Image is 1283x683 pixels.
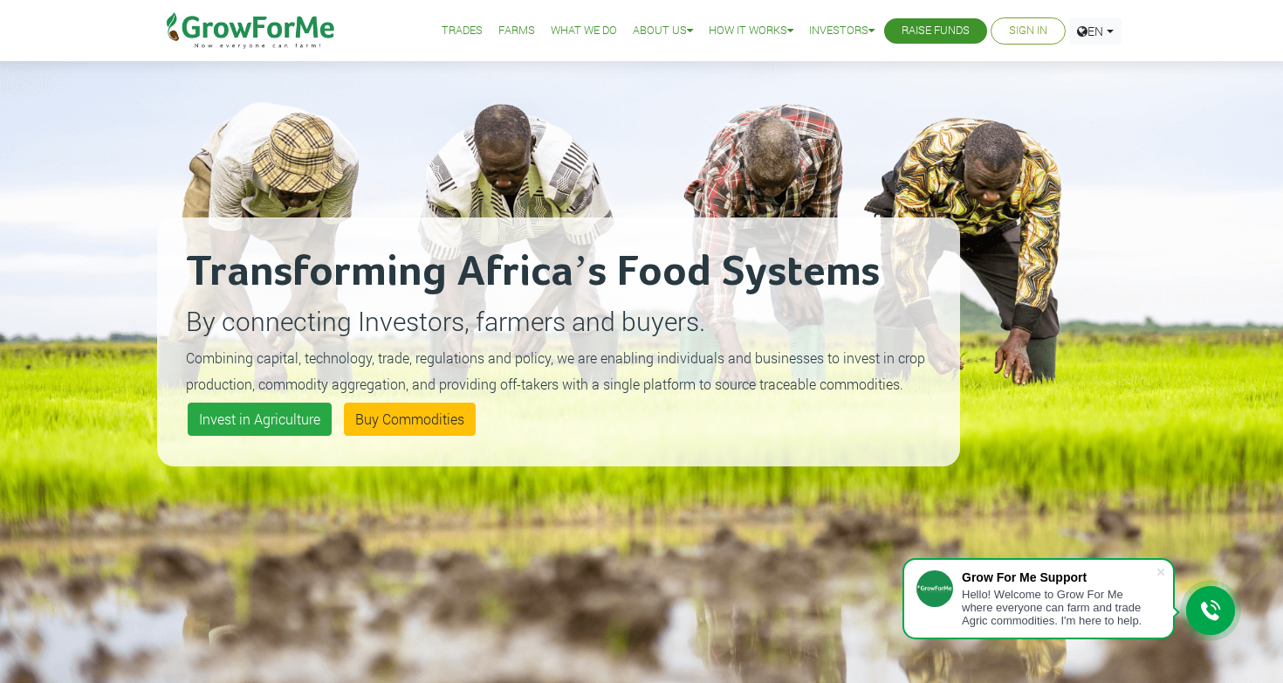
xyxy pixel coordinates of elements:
a: Investors [809,22,875,40]
h2: Transforming Africa’s Food Systems [186,246,931,299]
a: Sign In [1009,22,1047,40]
div: Grow For Me Support [962,570,1156,584]
a: About Us [633,22,693,40]
p: By connecting Investors, farmers and buyers. [186,301,931,341]
a: Farms [498,22,535,40]
a: How it Works [709,22,793,40]
a: Trades [442,22,483,40]
div: Hello! Welcome to Grow For Me where everyone can farm and trade Agric commodities. I'm here to help. [962,588,1156,627]
a: What We Do [551,22,617,40]
a: Raise Funds [902,22,970,40]
small: Combining capital, technology, trade, regulations and policy, we are enabling individuals and bus... [186,348,925,393]
a: Invest in Agriculture [188,403,332,436]
a: EN [1069,17,1122,45]
a: Buy Commodities [344,403,476,436]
